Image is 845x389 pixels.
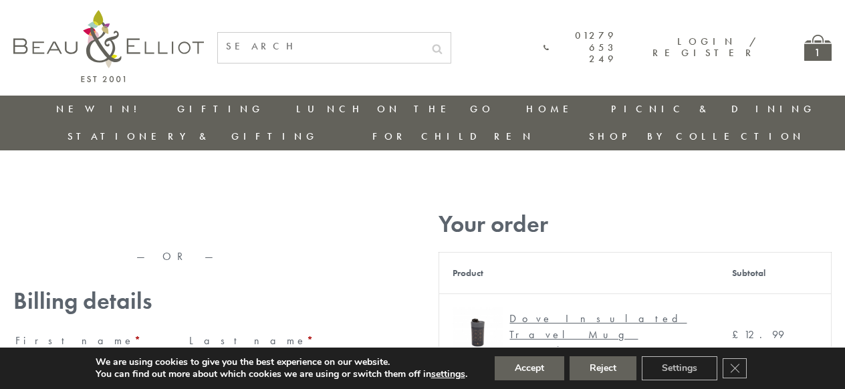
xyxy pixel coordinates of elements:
[453,307,705,362] a: Dove Grande Travel Mug 450ml Dove Insulated Travel Mug 300ml× 1
[453,307,503,358] img: Dove Grande Travel Mug 450ml
[570,356,636,380] button: Reject
[652,35,757,59] a: Login / Register
[296,102,494,116] a: Lunch On The Go
[68,130,318,143] a: Stationery & Gifting
[732,328,784,342] bdi: 12.99
[96,356,467,368] p: We are using cookies to give you the best experience on our website.
[611,102,816,116] a: Picnic & Dining
[13,287,341,315] h3: Billing details
[11,205,344,237] iframe: Secure express checkout frame
[56,102,146,116] a: New in!
[218,33,424,60] input: SEARCH
[431,368,465,380] button: settings
[189,330,339,352] label: Last name
[439,211,832,238] h3: Your order
[177,102,264,116] a: Gifting
[495,356,564,380] button: Accept
[719,252,832,293] th: Subtotal
[15,330,165,352] label: First name
[96,368,467,380] p: You can find out more about which cookies we are using or switch them off in .
[509,311,695,359] div: Dove Insulated Travel Mug 300ml
[723,358,747,378] button: Close GDPR Cookie Banner
[439,252,719,293] th: Product
[642,356,717,380] button: Settings
[544,30,618,65] a: 01279 653 249
[526,102,580,116] a: Home
[13,251,341,263] p: — OR —
[589,130,805,143] a: Shop by collection
[372,130,535,143] a: For Children
[570,344,584,358] strong: × 1
[13,10,204,82] img: logo
[804,35,832,61] a: 1
[732,328,744,342] span: £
